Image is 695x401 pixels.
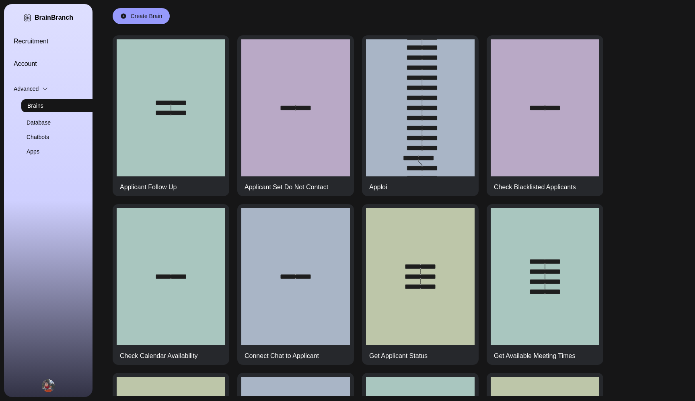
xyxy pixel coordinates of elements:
a: Get Applicant Status [362,204,479,365]
div: Applicant Set Do Not Contact [245,182,328,192]
a: Applicant Follow Up [113,35,229,196]
a: Check Calendar Availability [113,204,229,365]
a: Apps [27,147,115,155]
a: Account [14,59,102,69]
div: Get Available Meeting Times [494,351,575,361]
div: BrainBranch [35,14,73,22]
a: Chatbots [27,133,115,141]
a: Brains [21,99,110,112]
img: BrainBranch Logo [23,14,31,22]
a: Database [27,119,115,127]
a: Connect Chat to Applicant [237,204,354,365]
a: Applicant Set Do Not Contact [237,35,354,196]
a: Check Blacklisted Applicants [487,35,603,196]
div: Connect Chat to Applicant [245,351,319,361]
div: Create Brain [131,12,162,20]
button: Open user button [42,379,55,392]
a: Recruitment [14,37,102,46]
div: Check Calendar Availability [120,351,198,361]
div: Apploi [369,182,387,192]
div: Advanced [14,85,102,93]
div: Applicant Follow Up [120,182,177,192]
a: Get Available Meeting Times [487,204,603,365]
a: Apploi [362,35,479,196]
img: Yedid Herskovitz [42,379,55,392]
div: Check Blacklisted Applicants [494,182,576,192]
div: Get Applicant Status [369,351,428,361]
